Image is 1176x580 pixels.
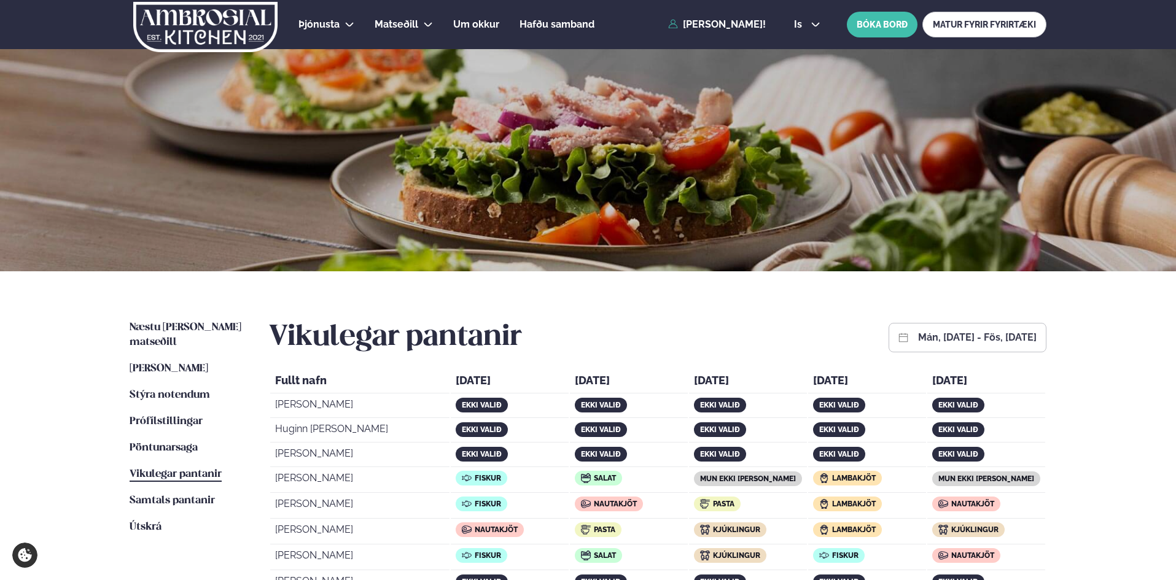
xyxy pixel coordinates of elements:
h2: Vikulegar pantanir [269,320,522,355]
span: Nautakjöt [951,500,994,508]
span: ekki valið [581,425,621,434]
span: Nautakjöt [594,500,637,508]
span: Nautakjöt [475,525,518,534]
span: Næstu [PERSON_NAME] matseðill [130,322,241,347]
span: Kjúklingur [713,551,760,560]
a: Pöntunarsaga [130,441,198,455]
span: ekki valið [581,401,621,409]
td: [PERSON_NAME] [270,468,450,493]
span: ekki valið [462,450,502,458]
span: Hafðu samband [520,18,594,30]
img: logo [132,2,279,52]
span: mun ekki [PERSON_NAME] [938,474,1034,483]
img: icon img [938,551,948,560]
th: Fullt nafn [270,371,450,393]
span: Matseðill [375,18,418,30]
img: icon img [462,525,472,535]
a: Samtals pantanir [130,493,215,508]
span: Fiskur [475,474,501,482]
span: ekki valið [938,450,978,458]
th: [DATE] [689,371,807,393]
span: Lambakjöt [832,500,876,508]
a: Matseðill [375,17,418,32]
th: [DATE] [927,371,1045,393]
span: Pasta [713,500,734,508]
img: icon img [462,499,472,509]
span: Pöntunarsaga [130,443,198,453]
span: Fiskur [475,551,501,560]
th: [DATE] [808,371,926,393]
a: Prófílstillingar [130,414,203,429]
span: is [794,20,806,29]
span: ekki valið [819,425,859,434]
img: icon img [581,499,591,509]
button: BÓKA BORÐ [847,12,917,37]
span: ekki valið [462,401,502,409]
span: Útskrá [130,522,162,532]
th: [DATE] [570,371,688,393]
img: icon img [581,473,591,483]
td: [PERSON_NAME] [270,520,450,544]
img: icon img [819,499,829,509]
span: ekki valið [700,401,740,409]
a: Þjónusta [298,17,340,32]
button: mán, [DATE] - fös, [DATE] [918,333,1037,342]
img: icon img [938,499,948,509]
span: ekki valið [700,450,740,458]
span: Salat [594,474,616,482]
span: ekki valið [819,450,859,458]
img: icon img [700,551,710,560]
img: icon img [581,551,591,560]
span: mun ekki [PERSON_NAME] [700,474,796,483]
a: Næstu [PERSON_NAME] matseðill [130,320,244,350]
span: ekki valið [581,450,621,458]
img: icon img [462,473,472,483]
td: [PERSON_NAME] [270,546,450,570]
span: Þjónusta [298,18,340,30]
a: Stýra notendum [130,388,210,403]
a: MATUR FYRIR FYRIRTÆKI [922,12,1046,37]
img: icon img [819,551,829,560]
span: Lambakjöt [832,474,876,482]
img: icon img [938,525,948,535]
span: Lambakjöt [832,525,876,534]
span: Pasta [594,525,615,534]
span: ekki valið [700,425,740,434]
span: ekki valið [819,401,859,409]
td: [PERSON_NAME] [270,395,450,418]
span: [PERSON_NAME] [130,363,208,374]
span: ekki valið [462,425,502,434]
span: Kjúklingur [713,525,760,534]
a: Hafðu samband [520,17,594,32]
a: Um okkur [453,17,499,32]
a: [PERSON_NAME] [130,362,208,376]
a: Vikulegar pantanir [130,467,222,482]
span: Prófílstillingar [130,416,203,427]
img: icon img [819,473,829,483]
span: Kjúklingur [951,525,999,534]
td: [PERSON_NAME] [270,444,450,467]
span: Nautakjöt [951,551,994,560]
a: Útskrá [130,520,162,535]
span: Fiskur [832,551,859,560]
span: Salat [594,551,616,560]
img: icon img [819,525,829,535]
button: is [784,20,830,29]
span: Samtals pantanir [130,495,215,506]
span: ekki valið [938,401,978,409]
a: Cookie settings [12,543,37,568]
img: icon img [581,525,591,535]
td: [PERSON_NAME] [270,494,450,519]
span: Stýra notendum [130,390,210,400]
th: [DATE] [451,371,569,393]
a: [PERSON_NAME]! [668,19,766,30]
span: ekki valið [938,425,978,434]
span: Fiskur [475,500,501,508]
span: Vikulegar pantanir [130,469,222,479]
td: Huginn [PERSON_NAME] [270,419,450,443]
span: Um okkur [453,18,499,30]
img: icon img [462,551,472,560]
img: icon img [700,499,710,509]
img: icon img [700,525,710,535]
